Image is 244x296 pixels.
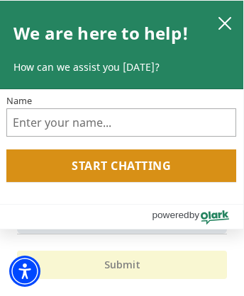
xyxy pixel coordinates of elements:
div: Accessibility Menu [9,256,40,287]
button: close chatbox [213,13,236,33]
span: by [189,206,199,224]
label: Name [6,96,236,106]
a: Powered by Olark [152,205,243,229]
input: Name [6,108,236,137]
h2: We are here to help! [13,15,189,52]
button: Start chatting [6,149,236,182]
p: How can we assist you [DATE]? [13,60,229,74]
span: powered [152,206,189,224]
button: Submit [17,251,227,279]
